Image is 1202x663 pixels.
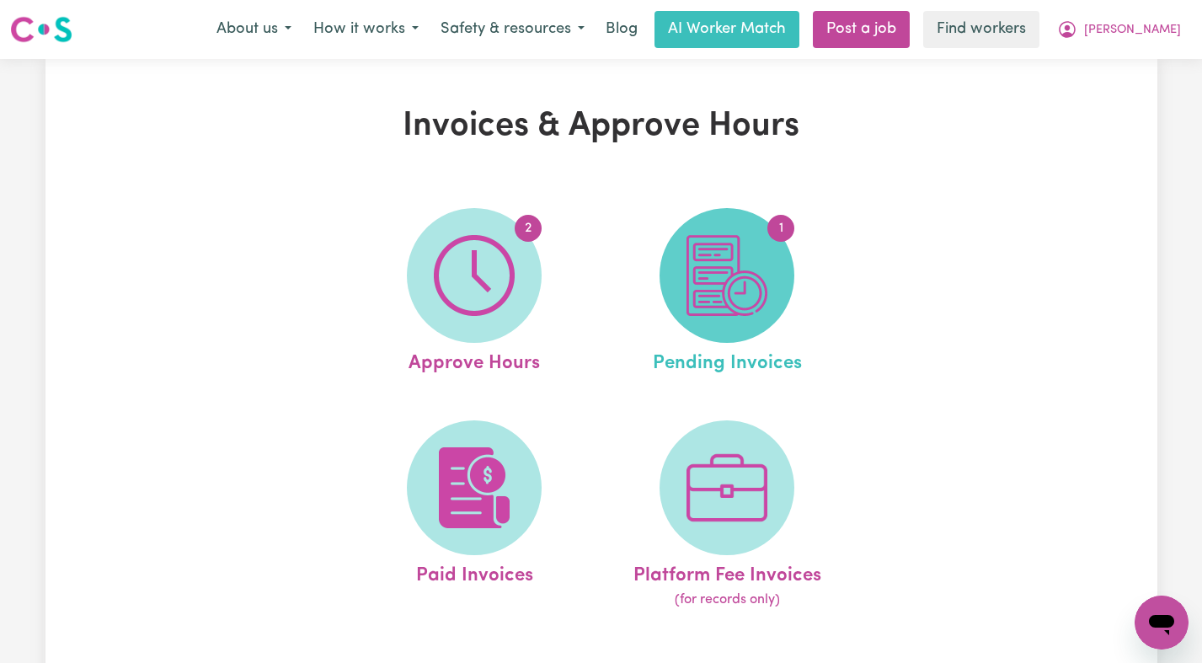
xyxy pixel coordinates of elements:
[813,11,910,48] a: Post a job
[633,555,821,591] span: Platform Fee Invoices
[353,208,596,378] a: Approve Hours
[10,14,72,45] img: Careseekers logo
[606,420,848,611] a: Platform Fee Invoices(for records only)
[923,11,1039,48] a: Find workers
[241,106,962,147] h1: Invoices & Approve Hours
[1135,596,1189,650] iframe: Button to launch messaging window
[654,11,799,48] a: AI Worker Match
[515,215,542,242] span: 2
[10,10,72,49] a: Careseekers logo
[653,343,802,378] span: Pending Invoices
[409,343,540,378] span: Approve Hours
[206,12,302,47] button: About us
[430,12,596,47] button: Safety & resources
[596,11,648,48] a: Blog
[416,555,533,591] span: Paid Invoices
[606,208,848,378] a: Pending Invoices
[1084,21,1181,40] span: [PERSON_NAME]
[302,12,430,47] button: How it works
[1046,12,1192,47] button: My Account
[675,590,780,610] span: (for records only)
[767,215,794,242] span: 1
[353,420,596,611] a: Paid Invoices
